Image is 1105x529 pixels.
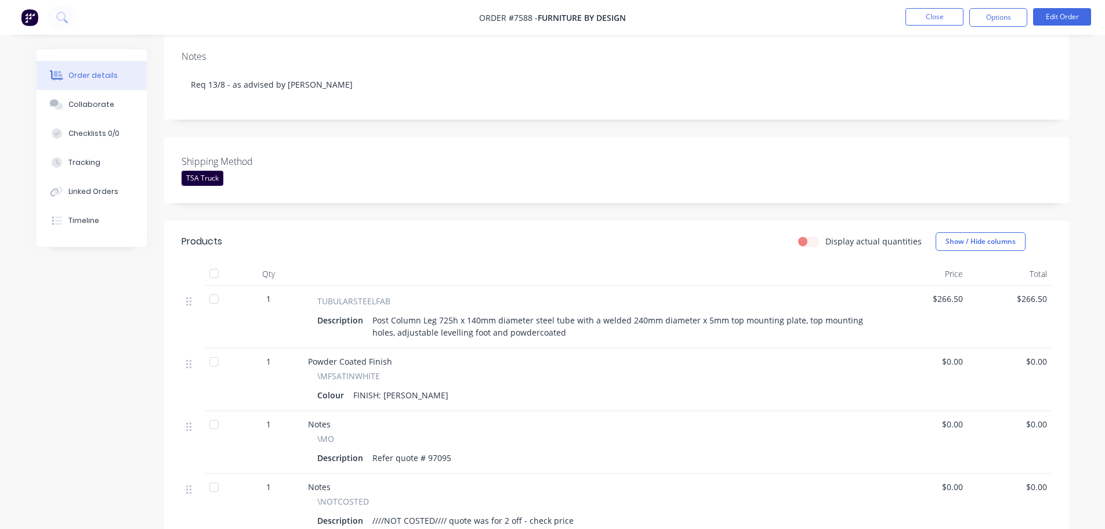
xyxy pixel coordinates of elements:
[349,387,453,404] div: FINISH: [PERSON_NAME]
[308,481,331,492] span: Notes
[972,481,1047,493] span: $0.00
[37,177,147,206] button: Linked Orders
[972,293,1047,305] span: $266.50
[968,262,1052,286] div: Total
[1033,8,1091,26] button: Edit Order
[972,355,1047,368] span: $0.00
[317,495,369,508] span: \NOTCOSTED
[37,119,147,148] button: Checklists 0/0
[266,355,271,368] span: 1
[68,128,119,139] div: Checklists 0/0
[182,235,222,249] div: Products
[182,154,327,168] label: Shipping Method
[234,262,303,286] div: Qty
[317,512,368,529] div: Description
[308,356,392,367] span: Powder Coated Finish
[266,481,271,493] span: 1
[888,481,963,493] span: $0.00
[37,206,147,235] button: Timeline
[182,67,1052,102] div: Req 13/8 - as advised by [PERSON_NAME]
[368,449,456,466] div: Refer quote # 97095
[368,312,869,341] div: Post Column Leg 725h x 140mm diameter steel tube with a welded 240mm diameter x 5mm top mounting ...
[68,99,114,110] div: Collaborate
[37,148,147,177] button: Tracking
[317,387,349,404] div: Colour
[888,355,963,368] span: $0.00
[969,8,1027,27] button: Options
[266,418,271,430] span: 1
[266,293,271,305] span: 1
[936,232,1026,251] button: Show / Hide columns
[317,312,368,329] div: Description
[68,70,118,81] div: Order details
[317,433,334,445] span: \MO
[905,8,963,26] button: Close
[37,61,147,90] button: Order details
[479,12,538,23] span: Order #7588 -
[68,215,99,226] div: Timeline
[317,370,380,382] span: \MFSATINWHITE
[888,418,963,430] span: $0.00
[888,293,963,305] span: $266.50
[68,157,100,168] div: Tracking
[825,235,922,247] label: Display actual quantities
[37,90,147,119] button: Collaborate
[317,449,368,466] div: Description
[368,512,578,529] div: ////NOT COSTED//// quote was for 2 off - check price
[972,418,1047,430] span: $0.00
[182,171,223,186] div: TSA Truck
[317,295,390,307] span: TUBULARSTEELFAB
[883,262,968,286] div: Price
[182,51,1052,62] div: Notes
[308,419,331,430] span: Notes
[538,12,626,23] span: Furniture By Design
[68,186,118,197] div: Linked Orders
[21,9,38,26] img: Factory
